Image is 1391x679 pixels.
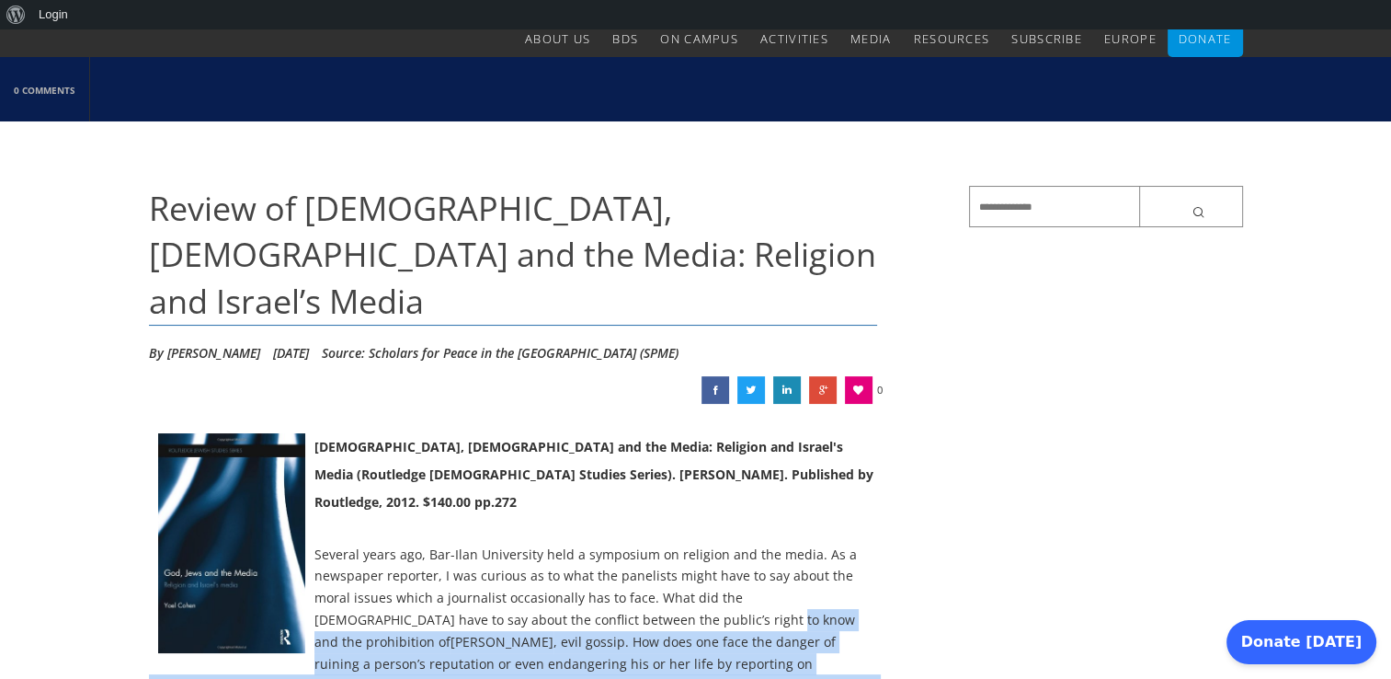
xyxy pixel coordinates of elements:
[737,376,765,404] a: Review of God, Jews and the Media: Religion and Israel’s Media
[1179,20,1232,57] a: Donate
[314,438,873,511] strong: [DEMOGRAPHIC_DATA], [DEMOGRAPHIC_DATA] and the Media: Religion and Israel's Media (Routledge [DEM...
[701,376,729,404] a: Review of God, Jews and the Media: Religion and Israel’s Media
[809,376,837,404] a: Review of God, Jews and the Media: Religion and Israel’s Media
[1104,30,1157,47] span: Europe
[273,339,309,367] li: [DATE]
[612,30,638,47] span: BDS
[850,20,892,57] a: Media
[525,20,590,57] a: About Us
[322,339,678,367] div: Source: Scholars for Peace in the [GEOGRAPHIC_DATA] (SPME)
[760,30,828,47] span: Activities
[149,339,260,367] li: By [PERSON_NAME]
[913,20,989,57] a: Resources
[158,433,305,654] img: Review of God, Jews and the Media: Religion and Israel’s Media
[660,30,738,47] span: On Campus
[850,30,892,47] span: Media
[525,30,590,47] span: About Us
[773,376,801,404] a: Review of God, Jews and the Media: Religion and Israel’s Media
[913,30,989,47] span: Resources
[660,20,738,57] a: On Campus
[760,20,828,57] a: Activities
[877,376,883,404] span: 0
[612,20,638,57] a: BDS
[1011,20,1082,57] a: Subscribe
[149,186,876,324] span: Review of [DEMOGRAPHIC_DATA], [DEMOGRAPHIC_DATA] and the Media: Religion and Israel’s Media
[450,633,553,650] i: [PERSON_NAME]
[1179,30,1232,47] span: Donate
[1011,30,1082,47] span: Subscribe
[1104,20,1157,57] a: Europe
